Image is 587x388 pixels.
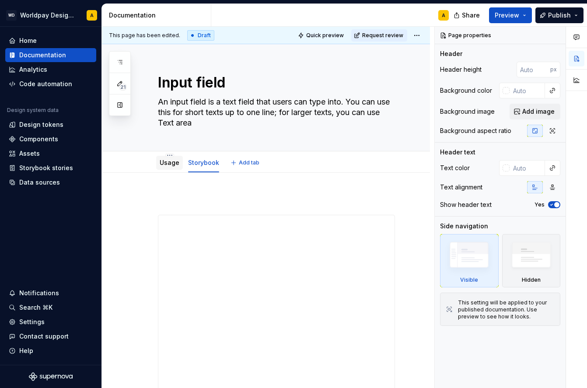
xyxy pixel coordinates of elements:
[29,372,73,381] svg: Supernova Logo
[185,153,223,171] div: Storybook
[19,164,73,172] div: Storybook stories
[550,66,557,73] p: px
[19,289,59,297] div: Notifications
[440,126,511,135] div: Background aspect ratio
[5,48,96,62] a: Documentation
[188,159,219,166] a: Storybook
[20,11,76,20] div: Worldpay Design System
[535,7,584,23] button: Publish
[160,159,179,166] a: Usage
[522,276,541,283] div: Hidden
[5,63,96,77] a: Analytics
[5,315,96,329] a: Settings
[5,118,96,132] a: Design tokens
[306,32,344,39] span: Quick preview
[156,95,393,130] textarea: An input field is a text field that users can type into. You can use this for short texts up to o...
[440,65,482,74] div: Header height
[19,51,66,59] div: Documentation
[440,49,462,58] div: Header
[440,234,499,287] div: Visible
[5,175,96,189] a: Data sources
[19,318,45,326] div: Settings
[462,11,480,20] span: Share
[19,135,58,143] div: Components
[295,29,348,42] button: Quick preview
[440,183,482,192] div: Text alignment
[522,107,555,116] span: Add image
[440,200,492,209] div: Show header text
[119,84,127,91] span: 21
[109,11,207,20] div: Documentation
[5,132,96,146] a: Components
[19,332,69,341] div: Contact support
[362,32,403,39] span: Request review
[5,329,96,343] button: Contact support
[5,301,96,315] button: Search ⌘K
[548,11,571,20] span: Publish
[489,7,532,23] button: Preview
[19,178,60,187] div: Data sources
[440,164,470,172] div: Text color
[5,161,96,175] a: Storybook stories
[449,7,486,23] button: Share
[19,120,63,129] div: Design tokens
[6,10,17,21] div: WD
[510,160,545,176] input: Auto
[510,104,560,119] button: Add image
[19,36,37,45] div: Home
[5,344,96,358] button: Help
[440,222,488,231] div: Side navigation
[517,62,550,77] input: Auto
[109,32,180,39] span: This page has been edited.
[2,6,100,24] button: WDWorldpay Design SystemA
[156,153,183,171] div: Usage
[90,12,94,19] div: A
[19,80,72,88] div: Code automation
[228,157,263,169] button: Add tab
[502,234,561,287] div: Hidden
[19,65,47,74] div: Analytics
[351,29,407,42] button: Request review
[460,276,478,283] div: Visible
[7,107,59,114] div: Design system data
[495,11,519,20] span: Preview
[5,147,96,161] a: Assets
[442,12,445,19] div: A
[440,148,475,157] div: Header text
[440,86,492,95] div: Background color
[5,34,96,48] a: Home
[535,201,545,208] label: Yes
[19,149,40,158] div: Assets
[19,303,52,312] div: Search ⌘K
[156,72,393,93] textarea: Input field
[187,30,214,41] div: Draft
[239,159,259,166] span: Add tab
[19,346,33,355] div: Help
[5,77,96,91] a: Code automation
[510,83,545,98] input: Auto
[5,286,96,300] button: Notifications
[440,107,495,116] div: Background image
[458,299,555,320] div: This setting will be applied to your published documentation. Use preview to see how it looks.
